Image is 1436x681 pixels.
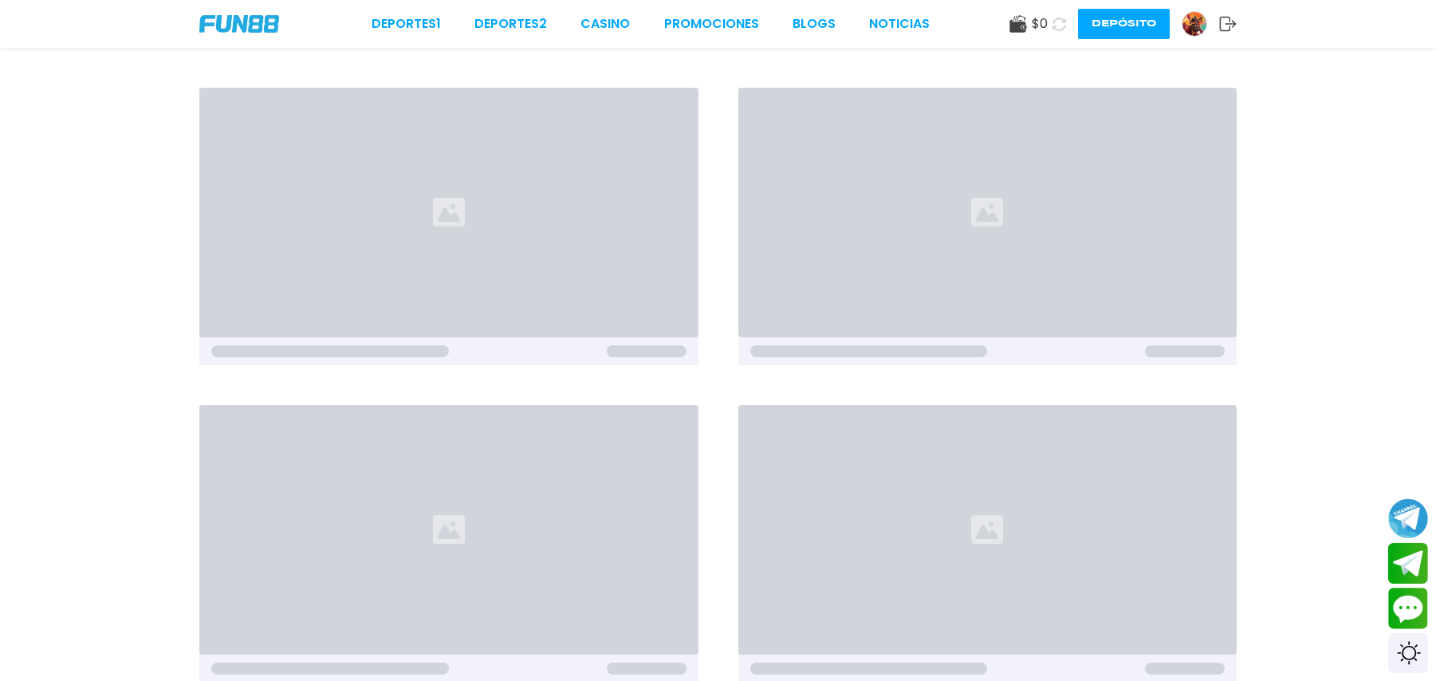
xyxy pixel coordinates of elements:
a: Deportes1 [372,14,441,33]
button: Contact customer service [1388,588,1428,629]
a: Deportes2 [474,14,547,33]
a: Avatar [1182,11,1219,37]
img: Avatar [1182,12,1206,36]
span: $ 0 [1032,14,1048,33]
div: Switch theme [1388,633,1428,673]
button: Depósito [1078,9,1170,39]
a: Promociones [664,14,759,33]
button: Join telegram channel [1388,498,1428,539]
a: CASINO [580,14,630,33]
img: Company Logo [199,15,279,33]
a: NOTICIAS [869,14,930,33]
button: Join telegram [1388,543,1428,585]
a: BLOGS [793,14,836,33]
